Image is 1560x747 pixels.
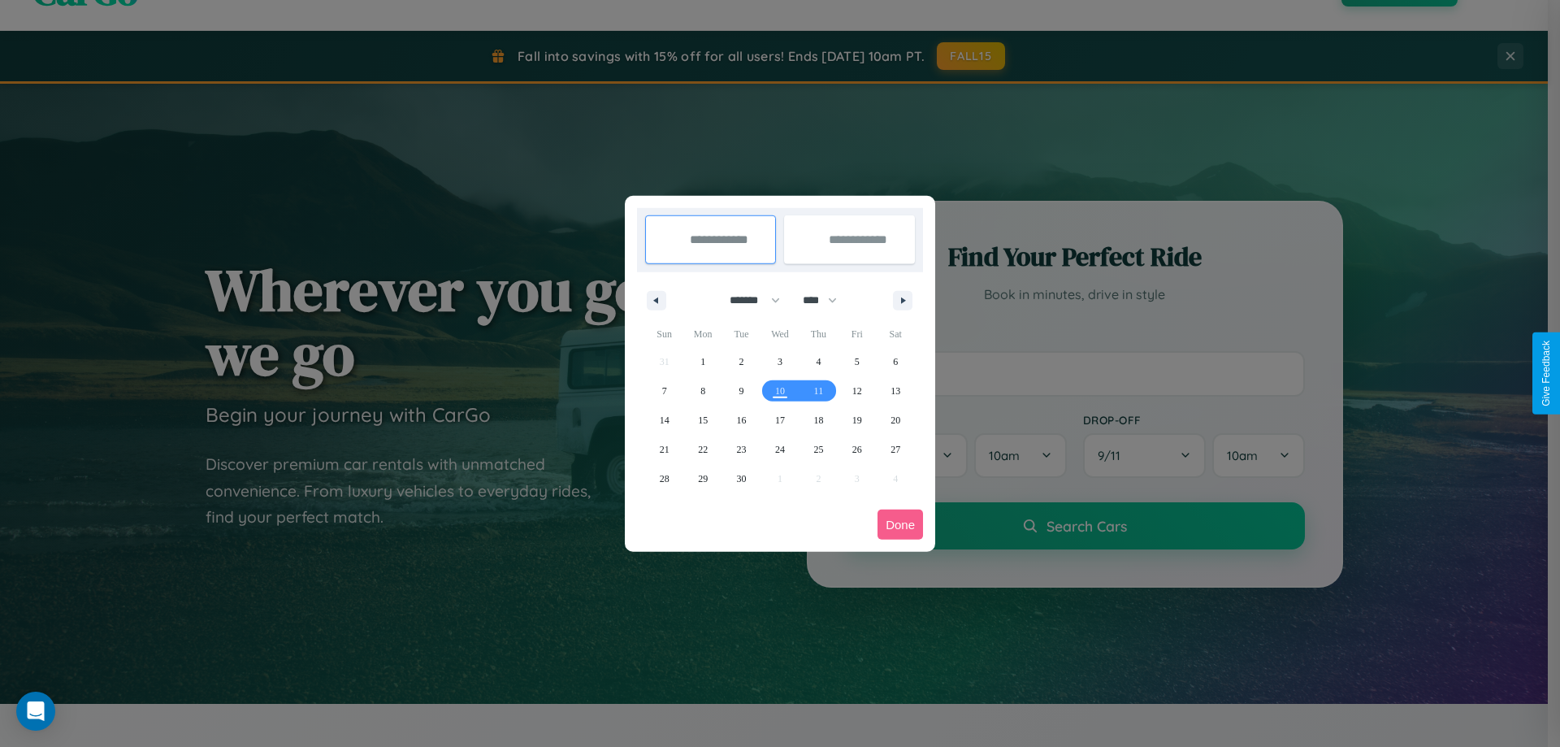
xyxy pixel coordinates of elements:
[662,376,667,406] span: 7
[683,406,721,435] button: 15
[645,464,683,493] button: 28
[683,464,721,493] button: 29
[877,321,915,347] span: Sat
[760,376,799,406] button: 10
[737,435,747,464] span: 23
[645,321,683,347] span: Sun
[722,321,760,347] span: Tue
[877,347,915,376] button: 6
[737,406,747,435] span: 16
[877,435,915,464] button: 27
[660,406,669,435] span: 14
[852,406,862,435] span: 19
[645,406,683,435] button: 14
[698,406,708,435] span: 15
[1540,341,1552,406] div: Give Feedback
[683,347,721,376] button: 1
[816,347,821,376] span: 4
[852,435,862,464] span: 26
[683,435,721,464] button: 22
[645,435,683,464] button: 21
[877,406,915,435] button: 20
[775,406,785,435] span: 17
[890,435,900,464] span: 27
[739,376,744,406] span: 9
[700,347,705,376] span: 1
[838,347,876,376] button: 5
[813,406,823,435] span: 18
[813,435,823,464] span: 25
[760,406,799,435] button: 17
[799,321,838,347] span: Thu
[775,376,785,406] span: 10
[700,376,705,406] span: 8
[722,435,760,464] button: 23
[799,376,838,406] button: 11
[890,376,900,406] span: 13
[722,406,760,435] button: 16
[877,510,923,540] button: Done
[660,435,669,464] span: 21
[760,435,799,464] button: 24
[683,321,721,347] span: Mon
[760,321,799,347] span: Wed
[698,464,708,493] span: 29
[838,406,876,435] button: 19
[855,347,860,376] span: 5
[877,376,915,406] button: 13
[722,464,760,493] button: 30
[890,406,900,435] span: 20
[799,347,838,376] button: 4
[852,376,862,406] span: 12
[778,347,782,376] span: 3
[814,376,824,406] span: 11
[683,376,721,406] button: 8
[722,347,760,376] button: 2
[775,435,785,464] span: 24
[799,435,838,464] button: 25
[893,347,898,376] span: 6
[838,376,876,406] button: 12
[660,464,669,493] span: 28
[760,347,799,376] button: 3
[722,376,760,406] button: 9
[737,464,747,493] span: 30
[799,406,838,435] button: 18
[698,435,708,464] span: 22
[838,435,876,464] button: 26
[645,376,683,406] button: 7
[739,347,744,376] span: 2
[838,321,876,347] span: Fri
[16,692,55,731] div: Open Intercom Messenger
